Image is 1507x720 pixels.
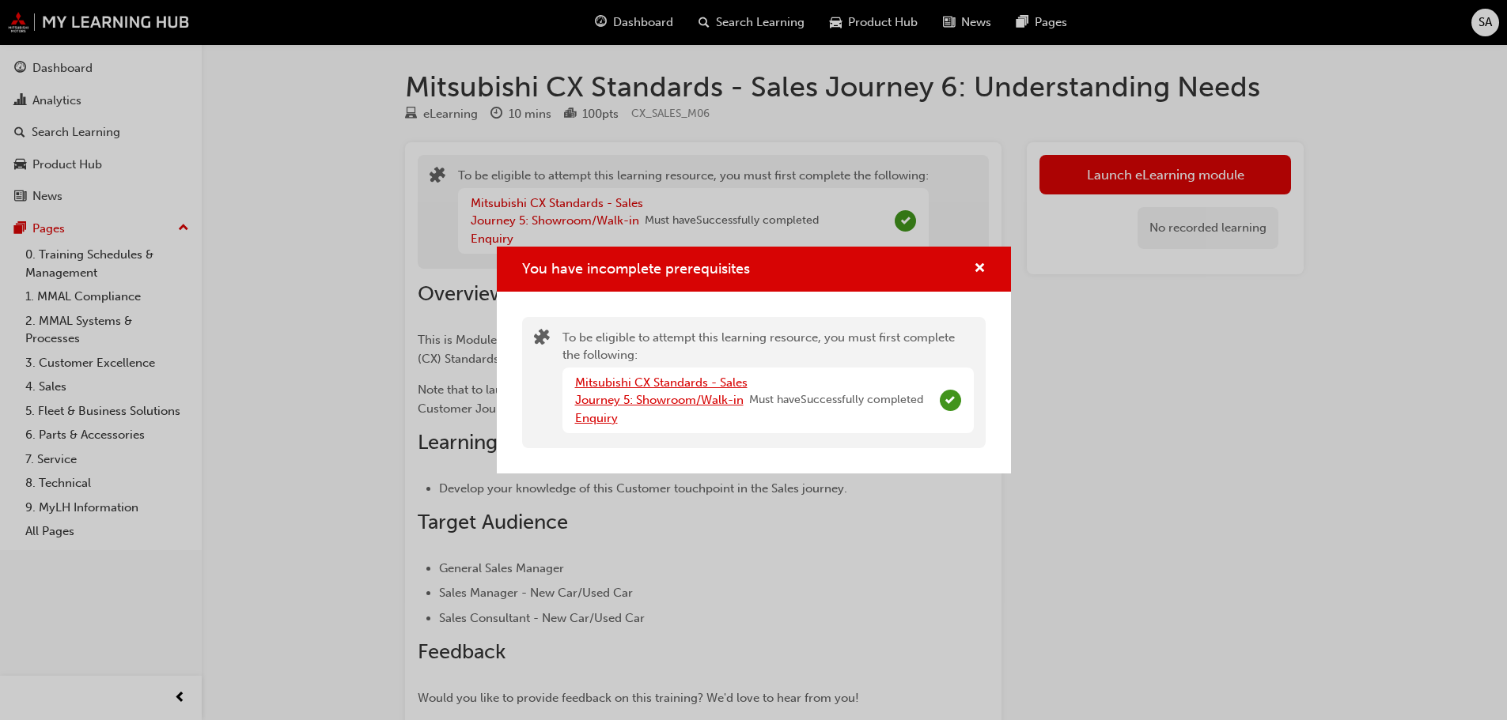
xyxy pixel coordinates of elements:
[497,247,1011,473] div: You have incomplete prerequisites
[940,390,961,411] span: Complete
[974,262,986,277] span: cross-icon
[575,375,748,425] a: Mitsubishi CX Standards - Sales Journey 5: Showroom/Walk-in Enquiry
[749,391,923,409] span: Must have Successfully completed
[974,259,986,279] button: cross-icon
[562,329,974,437] div: To be eligible to attempt this learning resource, you must first complete the following:
[522,260,750,277] span: You have incomplete prerequisites
[534,330,550,349] span: puzzle-icon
